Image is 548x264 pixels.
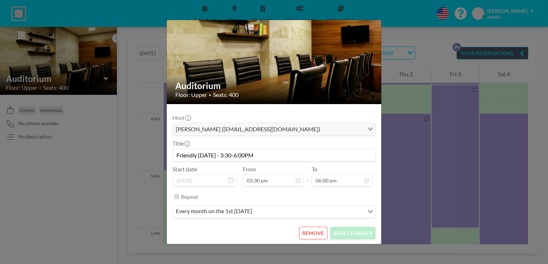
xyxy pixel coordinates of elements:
[175,91,207,98] span: Floor: Upper
[312,166,317,173] label: To
[181,193,198,200] label: Repeat
[173,166,197,173] label: Start date
[174,207,254,216] span: every month on the 1st [DATE]
[330,227,375,239] button: SAVE CHANGES
[173,140,189,147] label: Title
[173,114,190,121] label: Host
[322,124,363,134] input: Search for option
[299,227,327,239] button: REMOVE
[175,80,373,91] h2: Auditorium
[213,91,238,98] span: Seats: 400
[209,92,211,98] span: •
[243,166,256,173] label: From
[254,207,363,216] input: Search for option
[307,168,309,184] span: -
[173,123,375,135] div: Search for option
[173,149,375,161] input: (No title)
[174,124,322,134] span: [PERSON_NAME] ([EMAIL_ADDRESS][DOMAIN_NAME])
[173,206,375,218] div: Search for option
